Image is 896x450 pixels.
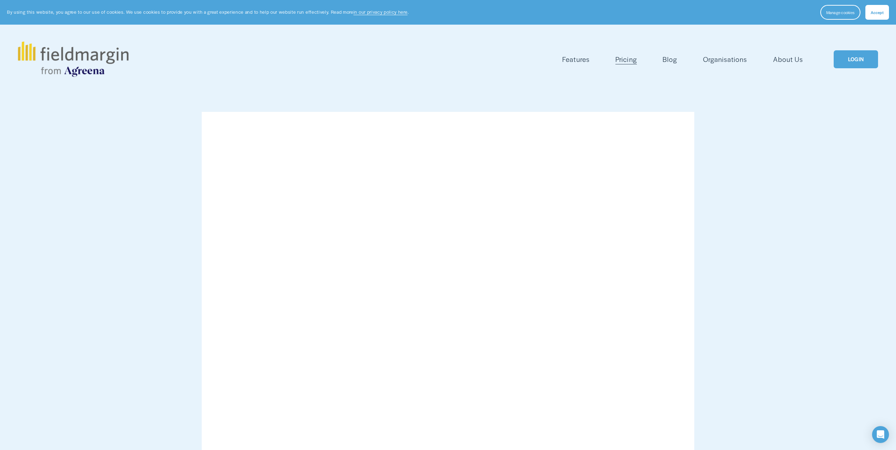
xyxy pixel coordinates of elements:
button: Manage cookies [820,5,860,20]
div: Open Intercom Messenger [872,426,889,443]
a: Organisations [703,53,747,65]
a: in our privacy policy here [353,9,408,15]
a: LOGIN [834,50,878,68]
a: folder dropdown [562,53,589,65]
button: Accept [865,5,889,20]
img: fieldmargin.com [18,42,129,77]
a: Blog [663,53,677,65]
a: About Us [773,53,803,65]
span: Features [562,54,589,64]
p: By using this website, you agree to our use of cookies. We use cookies to provide you with a grea... [7,9,409,15]
a: Pricing [615,53,637,65]
span: Manage cookies [826,9,854,15]
span: Accept [871,9,884,15]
